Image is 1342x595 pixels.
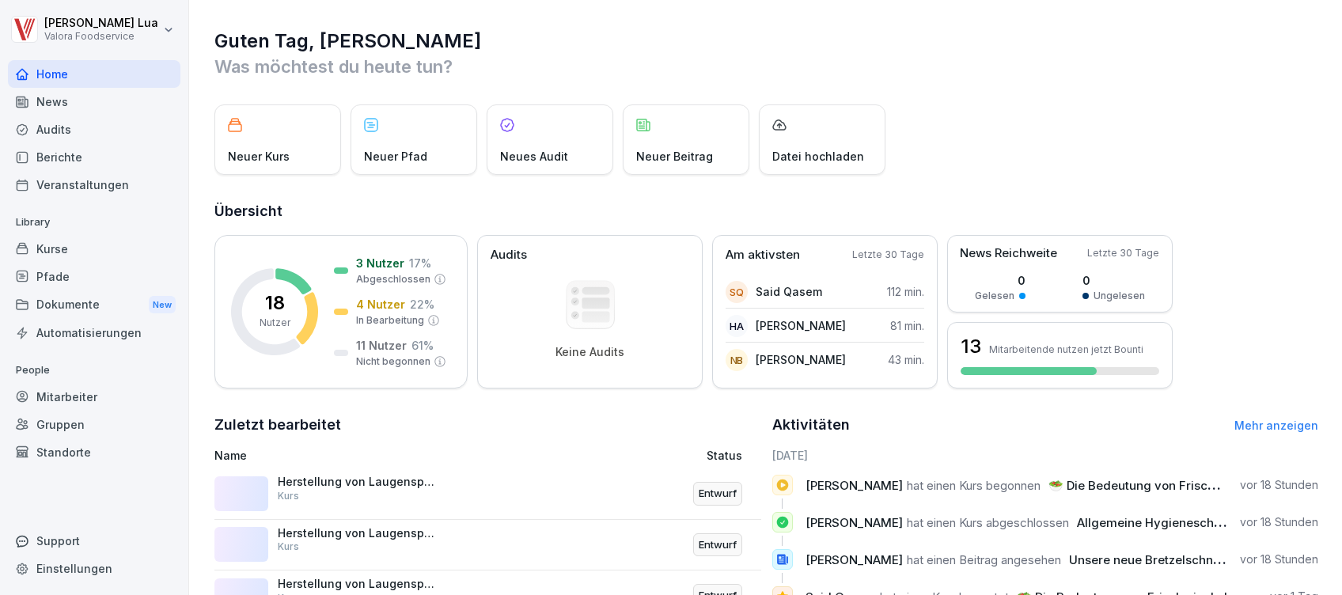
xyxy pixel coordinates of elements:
[1240,514,1318,530] p: vor 18 Stunden
[8,411,180,438] a: Gruppen
[726,315,748,337] div: HA
[806,478,903,493] span: [PERSON_NAME]
[214,447,553,464] p: Name
[888,351,924,368] p: 43 min.
[772,447,1319,464] h6: [DATE]
[356,272,430,286] p: Abgeschlossen
[756,317,846,334] p: [PERSON_NAME]
[8,171,180,199] a: Veranstaltungen
[8,235,180,263] a: Kurse
[806,552,903,567] span: [PERSON_NAME]
[214,520,761,571] a: Herstellung von Laugenspitz Tomate MozzarellaKursEntwurf
[8,555,180,582] a: Einstellungen
[772,148,864,165] p: Datei hochladen
[260,316,290,330] p: Nutzer
[890,317,924,334] p: 81 min.
[756,283,822,300] p: Said Qasem
[852,248,924,262] p: Letzte 30 Tage
[887,283,924,300] p: 112 min.
[8,88,180,116] a: News
[214,414,761,436] h2: Zuletzt bearbeitet
[214,54,1318,79] p: Was möchtest du heute tun?
[907,515,1069,530] span: hat einen Kurs abgeschlossen
[8,210,180,235] p: Library
[8,290,180,320] a: DokumenteNew
[149,296,176,314] div: New
[707,447,742,464] p: Status
[44,31,158,42] p: Valora Foodservice
[214,28,1318,54] h1: Guten Tag, [PERSON_NAME]
[356,255,404,271] p: 3 Nutzer
[278,526,436,540] p: Herstellung von Laugenspitz Tomate Mozzarella
[960,244,1057,263] p: News Reichweite
[411,337,434,354] p: 61 %
[8,143,180,171] a: Berichte
[278,577,436,591] p: Herstellung von Laugenspitz Tomate Mozzarella
[961,333,981,360] h3: 13
[907,552,1061,567] span: hat einen Beitrag angesehen
[726,246,800,264] p: Am aktivsten
[989,343,1143,355] p: Mitarbeitende nutzen jetzt Bounti
[364,148,427,165] p: Neuer Pfad
[726,349,748,371] div: NB
[214,468,761,520] a: Herstellung von Laugenspitz Tomate MozzarellaKursEntwurf
[636,148,713,165] p: Neuer Beitrag
[8,116,180,143] a: Audits
[356,354,430,369] p: Nicht begonnen
[491,246,527,264] p: Audits
[772,414,850,436] h2: Aktivitäten
[409,255,431,271] p: 17 %
[8,438,180,466] a: Standorte
[975,289,1014,303] p: Gelesen
[8,290,180,320] div: Dokumente
[356,337,407,354] p: 11 Nutzer
[1240,477,1318,493] p: vor 18 Stunden
[1077,515,1342,530] span: Allgemeine Hygieneschulung (nach LHMV §4)
[8,263,180,290] a: Pfade
[1234,419,1318,432] a: Mehr anzeigen
[907,478,1041,493] span: hat einen Kurs begonnen
[1082,272,1145,289] p: 0
[756,351,846,368] p: [PERSON_NAME]
[278,489,299,503] p: Kurs
[8,319,180,347] a: Automatisierungen
[278,540,299,554] p: Kurs
[555,345,624,359] p: Keine Audits
[214,200,1318,222] h2: Übersicht
[699,537,737,553] p: Entwurf
[975,272,1025,289] p: 0
[500,148,568,165] p: Neues Audit
[1094,289,1145,303] p: Ungelesen
[44,17,158,30] p: [PERSON_NAME] Lua
[356,296,405,313] p: 4 Nutzer
[8,383,180,411] a: Mitarbeiter
[8,60,180,88] a: Home
[8,358,180,383] p: People
[8,527,180,555] div: Support
[726,281,748,303] div: SQ
[1240,551,1318,567] p: vor 18 Stunden
[265,294,285,313] p: 18
[278,475,436,489] p: Herstellung von Laugenspitz Tomate Mozzarella
[806,515,903,530] span: [PERSON_NAME]
[356,313,424,328] p: In Bearbeitung
[228,148,290,165] p: Neuer Kurs
[699,486,737,502] p: Entwurf
[1087,246,1159,260] p: Letzte 30 Tage
[410,296,434,313] p: 22 %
